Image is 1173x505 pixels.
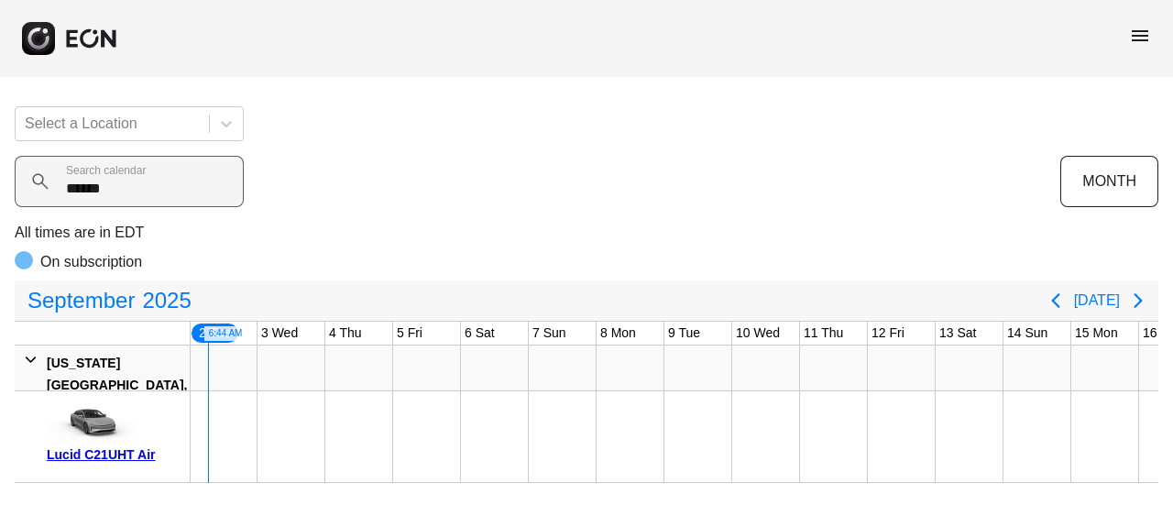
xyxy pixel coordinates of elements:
p: On subscription [40,251,142,273]
label: Search calendar [66,163,146,178]
button: Previous page [1037,282,1074,319]
button: MONTH [1060,156,1158,207]
div: 9 Tue [664,322,704,345]
img: car [47,398,138,444]
div: 3 Wed [258,322,301,345]
button: September2025 [16,282,203,319]
div: 12 Fri [868,322,908,345]
p: All times are in EDT [15,222,1158,244]
button: [DATE] [1074,284,1120,317]
div: 15 Mon [1071,322,1122,345]
span: September [24,282,138,319]
div: 8 Mon [597,322,640,345]
div: 11 Thu [800,322,847,345]
button: Next page [1120,282,1157,319]
div: 4 Thu [325,322,366,345]
div: 6 Sat [461,322,499,345]
div: 7 Sun [529,322,570,345]
span: 2025 [138,282,194,319]
div: Lucid C21UHT Air [47,444,183,466]
div: [US_STATE][GEOGRAPHIC_DATA], [GEOGRAPHIC_DATA] [47,352,187,418]
div: 5 Fri [393,322,426,345]
div: 13 Sat [936,322,980,345]
span: menu [1129,25,1151,47]
div: 10 Wed [732,322,784,345]
div: 14 Sun [1003,322,1051,345]
div: 2 Tue [190,322,240,345]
